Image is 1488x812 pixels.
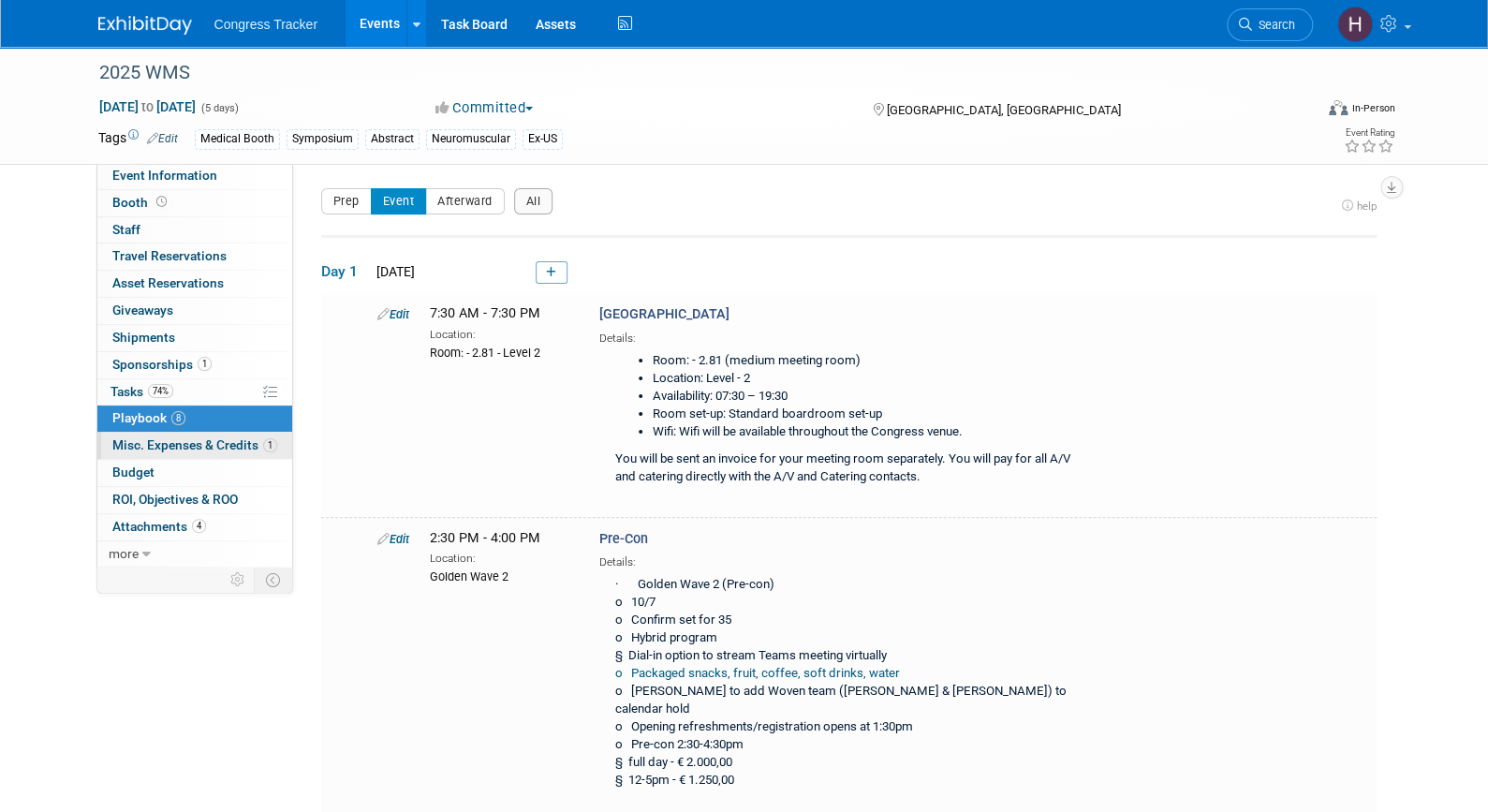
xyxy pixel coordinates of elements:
li: Room set-up: Standard boardroom set-up [653,406,1071,423]
a: Giveaways [97,298,292,324]
span: Travel Reservations [112,248,227,263]
span: 7:30 AM - 7:30 PM [430,305,540,321]
a: Event Information [97,163,292,189]
span: Day 1 [321,261,368,282]
span: Booth not reserved yet [153,195,170,209]
button: Committed [429,98,540,118]
span: Congress Tracker [214,17,317,32]
button: Afterward [425,188,505,214]
li: Location: Level - 2 [653,370,1071,388]
a: more [97,541,292,568]
button: All [514,188,553,214]
span: Attachments [112,519,206,534]
a: Edit [377,307,409,321]
div: Details: [599,549,1081,570]
span: 1 [198,357,212,371]
button: Event [371,188,427,214]
a: Edit [377,532,409,546]
li: Availability: 07:30 – 19:30 [653,388,1071,406]
div: Location: [430,548,571,567]
span: help [1357,199,1377,213]
span: Tasks [110,384,173,399]
div: Room: - 2.81 - Level 2 [430,343,571,362]
a: Attachments4 [97,514,292,540]
span: (5 days) [199,102,239,114]
span: Budget [112,465,155,480]
span: 8 [171,411,185,425]
td: Toggle Event Tabs [254,568,292,592]
span: 74% [148,384,173,398]
a: o Packaged snacks, fruit, coffee, soft drinks, water [615,666,900,680]
span: Search [1252,18,1295,32]
div: Ex-US [523,129,563,149]
td: Personalize Event Tab Strip [222,568,255,592]
span: Event Information [112,168,217,183]
li: Wifi: Wifi will be available throughout the Congress venue. [653,423,1071,441]
span: [DATE] [371,264,415,279]
div: Location: [430,324,571,343]
a: Playbook8 [97,406,292,432]
a: Booth [97,190,292,216]
span: [GEOGRAPHIC_DATA] [599,306,729,322]
span: Pre-Con [599,531,648,547]
div: Abstract [365,129,420,149]
div: You will be sent an invoice for your meeting room separately. You will pay for all A/V and cateri... [599,347,1081,494]
a: Staff [97,217,292,244]
a: Shipments [97,325,292,351]
img: Heather Jones [1337,7,1373,42]
div: Medical Booth [195,129,280,149]
span: more [109,546,139,561]
span: Giveaways [112,303,173,317]
a: Misc. Expenses & Credits1 [97,433,292,459]
span: to [139,99,156,114]
div: Golden Wave 2 [430,567,571,585]
a: Travel Reservations [97,244,292,270]
div: Details: [599,325,1081,347]
div: In-Person [1350,101,1394,115]
span: Staff [112,222,140,237]
span: [DATE] [DATE] [98,98,197,115]
div: 2025 WMS [93,56,1285,90]
span: [GEOGRAPHIC_DATA], [GEOGRAPHIC_DATA] [887,103,1121,117]
span: Playbook [112,410,185,425]
div: · Golden Wave 2 (Pre-con) o 10/7 o Confirm set for 35 o Hybrid program § Dial-in option to stream... [599,570,1081,797]
td: Tags [98,128,178,150]
span: 4 [192,519,206,533]
div: Neuromuscular [426,129,516,149]
span: Sponsorships [112,357,212,372]
a: Edit [147,132,178,145]
img: Format-Inperson.png [1329,100,1348,115]
a: Tasks74% [97,379,292,406]
button: Prep [321,188,372,214]
a: ROI, Objectives & ROO [97,487,292,513]
a: Sponsorships1 [97,352,292,378]
li: Room: - 2.81 (medium meeting room) [653,352,1071,370]
span: ROI, Objectives & ROO [112,492,238,507]
span: Booth [112,195,170,210]
a: Search [1227,8,1313,41]
span: Shipments [112,330,175,345]
div: Event Format [1202,97,1395,125]
span: Asset Reservations [112,275,224,290]
a: Asset Reservations [97,271,292,297]
span: 2:30 PM - 4:00 PM [430,530,540,546]
img: ExhibitDay [98,16,192,35]
span: Misc. Expenses & Credits [112,437,277,452]
span: 1 [263,438,277,452]
div: Event Rating [1343,128,1393,138]
a: Budget [97,460,292,486]
div: Symposium [287,129,359,149]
